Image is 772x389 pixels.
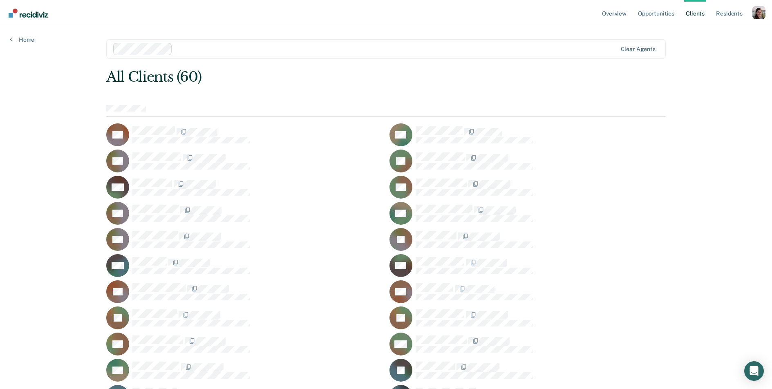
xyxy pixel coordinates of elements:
[10,36,34,43] a: Home
[744,361,764,381] div: Open Intercom Messenger
[752,6,765,19] button: Profile dropdown button
[9,9,48,18] img: Recidiviz
[106,69,554,85] div: All Clients (60)
[621,46,656,53] div: Clear agents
